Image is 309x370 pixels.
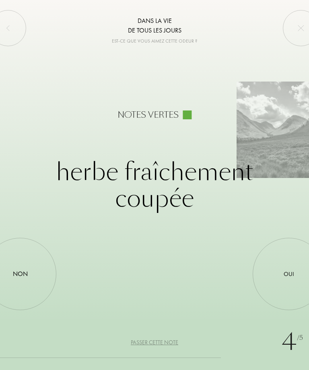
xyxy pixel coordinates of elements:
img: quit_onboard.svg [298,25,304,31]
span: /5 [297,333,303,343]
div: Passer cette note [131,338,178,347]
div: Oui [284,269,294,278]
div: 4 [282,324,303,360]
div: Non [13,269,28,279]
div: Notes vertes [117,110,179,119]
img: left_onboard.svg [5,25,11,31]
div: Herbe fraîchement coupée [15,159,293,212]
